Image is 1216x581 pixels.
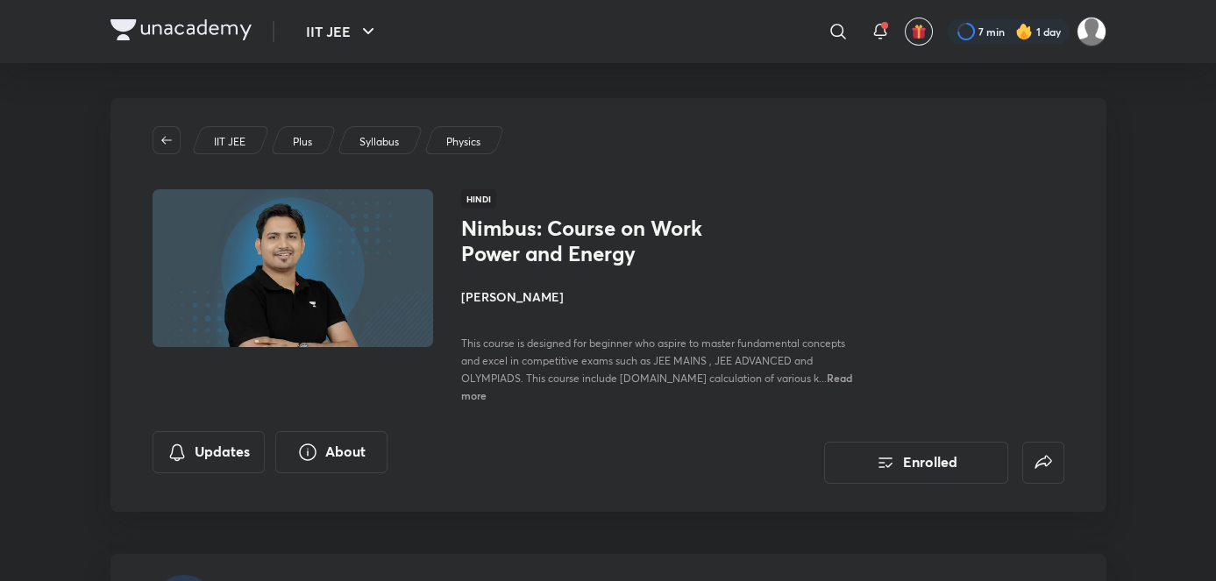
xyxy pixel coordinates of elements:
[461,287,854,306] h4: [PERSON_NAME]
[210,134,248,150] a: IIT JEE
[289,134,315,150] a: Plus
[824,442,1008,484] button: Enrolled
[149,188,435,349] img: Thumbnail
[905,18,933,46] button: avatar
[443,134,483,150] a: Physics
[295,14,389,49] button: IIT JEE
[356,134,402,150] a: Syllabus
[110,19,252,40] img: Company Logo
[275,431,388,473] button: About
[214,134,245,150] p: IIT JEE
[153,431,265,473] button: Updates
[461,189,496,209] span: Hindi
[461,337,845,385] span: This course is designed for beginner who aspire to master fundamental concepts and excel in compe...
[1077,17,1106,46] img: SUBHRANGSU DAS
[110,19,252,45] a: Company Logo
[293,134,312,150] p: Plus
[461,371,852,402] span: Read more
[911,24,927,39] img: avatar
[1015,23,1033,40] img: streak
[1022,442,1064,484] button: false
[446,134,480,150] p: Physics
[359,134,399,150] p: Syllabus
[461,216,748,266] h1: Nimbus: Course on Work Power and Energy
